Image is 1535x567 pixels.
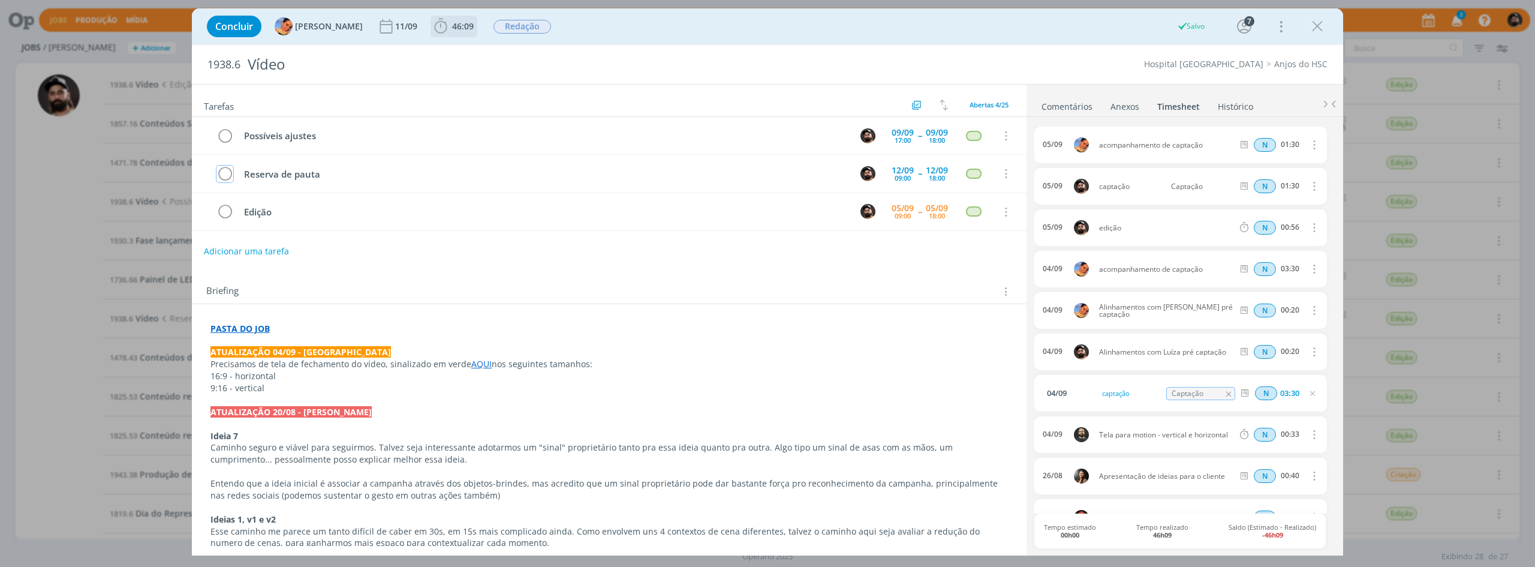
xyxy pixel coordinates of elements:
[1136,523,1188,539] span: Tempo realizado
[203,241,290,262] button: Adicionar uma tarefa
[1244,16,1254,26] div: 7
[859,127,877,145] button: B
[895,212,911,219] div: 09:00
[1254,221,1276,235] div: Horas normais
[1041,95,1093,113] a: Comentários
[206,284,239,299] span: Briefing
[1254,511,1276,524] span: N
[1254,262,1276,276] div: Horas normais
[1099,387,1164,400] div: captação
[1074,344,1089,359] img: B
[1043,140,1063,149] div: 05/09
[1043,223,1063,232] div: 05/09
[210,346,391,358] strong: ATUALIZAÇÃO 04/09 - [GEOGRAPHIC_DATA]
[239,128,849,143] div: Possíveis ajustes
[210,323,270,334] a: PASTA DO JOB
[1281,306,1299,314] div: 00:20
[239,167,849,182] div: Reserva de pauta
[210,514,276,525] strong: Ideias 1, v1 e v2
[1144,58,1263,70] a: Hospital [GEOGRAPHIC_DATA]
[859,203,877,221] button: B
[1255,386,1277,400] span: N
[1074,220,1089,235] img: B
[1074,303,1089,318] img: L
[210,442,1008,466] p: Caminho seguro e viável para seguirmos. Talvez seja interessante adotarmos um "sinal" proprietári...
[1043,347,1063,356] div: 04/09
[1094,304,1238,318] span: Alinhamentos com [PERSON_NAME] pré captação
[275,17,293,35] img: L
[1254,221,1276,235] span: N
[1074,137,1089,152] img: L
[210,478,1008,502] p: Entendo que a ideia inicial é associar a campanha através dos objetos-brindes, mas acredito que u...
[1074,510,1089,525] img: W
[1094,266,1238,273] span: acompanhamento de captação
[1157,95,1200,113] a: Timesheet
[1274,58,1328,70] a: Anjos do HSC
[918,208,922,216] span: --
[1254,138,1276,152] div: Horas normais
[929,175,945,181] div: 18:00
[1094,224,1238,232] span: edição
[210,430,238,442] strong: Ideia 7
[1217,95,1254,113] a: Histórico
[1254,511,1276,524] div: Horas normais
[1110,101,1139,113] div: Anexos
[1094,142,1238,149] span: acompanhamento de captação
[1074,179,1089,194] img: B
[493,20,551,34] span: Redação
[192,8,1343,556] div: dialog
[1281,140,1299,149] div: 01:30
[970,100,1009,109] span: Abertas 4/25
[1094,473,1238,480] span: Apresentação de ideias para o cliente
[926,204,948,212] div: 05/09
[892,128,914,137] div: 09/09
[1235,17,1254,36] button: 7
[926,128,948,137] div: 09/09
[895,175,911,181] div: 09:00
[860,166,875,181] img: B
[210,358,1008,370] p: Precisamos de tela de fechamento do vídeo, sinalizado em verde nos seguintes tamanhos:
[395,22,420,31] div: 11/09
[243,50,856,79] div: Vídeo
[1281,430,1299,439] div: 00:33
[1254,345,1276,359] span: N
[204,98,234,112] span: Tarefas
[493,19,552,34] button: Redação
[471,358,492,370] a: AQUI
[1176,21,1205,32] div: Salvo
[929,137,945,143] div: 18:00
[892,204,914,212] div: 05/09
[1254,304,1276,317] div: Horas normais
[210,406,372,418] strong: ATUALIZAÇÃO 20/08 - [PERSON_NAME]
[1044,523,1096,539] span: Tempo estimado
[1254,179,1276,193] div: Horas normais
[1281,472,1299,480] div: 00:40
[1043,430,1063,439] div: 04/09
[1094,431,1238,439] span: Tela para motion - vertical e horizontal
[1043,265,1063,273] div: 04/09
[1281,265,1299,273] div: 03:30
[1254,345,1276,359] div: Horas normais
[215,22,253,31] span: Concluir
[210,370,1008,382] p: 16:9 - horizontal
[1281,182,1299,190] div: 01:30
[431,17,477,36] button: 46:09
[207,58,240,71] span: 1938.6
[1254,179,1276,193] span: N
[1255,386,1277,400] div: Horas normais
[452,20,474,32] span: 46:09
[892,166,914,175] div: 12/09
[210,526,1008,550] p: Esse caminho me parece um tanto difícil de caber em 30s, em 15s mais complicado ainda. Como envol...
[1254,469,1276,483] span: N
[1254,469,1276,483] div: Horas normais
[1043,182,1063,190] div: 05/09
[1074,469,1089,484] img: B
[860,128,875,143] img: B
[1043,306,1063,314] div: 04/09
[1254,304,1276,317] span: N
[1166,183,1235,190] span: Captação
[1254,428,1276,442] span: N
[295,22,363,31] span: [PERSON_NAME]
[1074,262,1089,277] img: L
[1061,530,1079,539] b: 00h00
